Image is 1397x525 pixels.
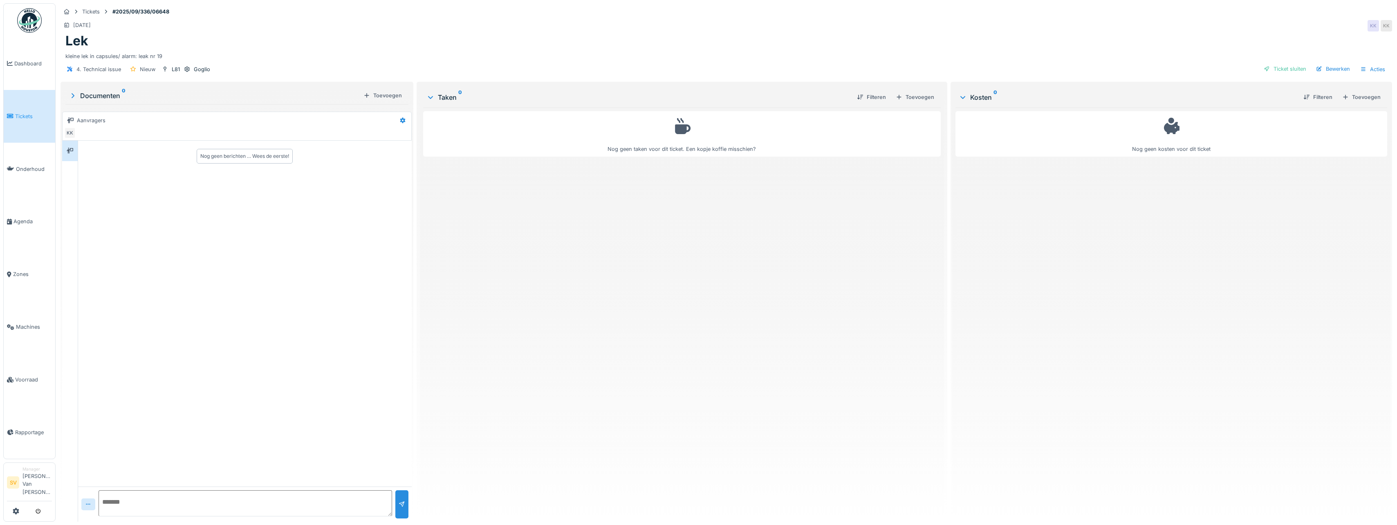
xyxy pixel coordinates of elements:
div: Nog geen kosten voor dit ticket [961,115,1382,153]
div: Filteren [854,92,889,103]
span: Zones [13,270,52,278]
div: KK [1368,20,1379,31]
div: 4. Technical issue [76,65,121,73]
sup: 0 [458,92,462,102]
div: Toevoegen [360,90,405,101]
sup: 0 [993,92,997,102]
div: Acties [1357,63,1389,75]
div: Taken [426,92,850,102]
a: Dashboard [4,37,55,90]
span: Voorraad [15,376,52,384]
div: KK [64,127,76,139]
a: Rapportage [4,406,55,459]
div: Nog geen berichten … Wees de eerste! [200,153,289,160]
div: Bewerken [1313,63,1353,74]
li: SV [7,476,19,489]
img: Badge_color-CXgf-gQk.svg [17,8,42,33]
a: Tickets [4,90,55,143]
li: [PERSON_NAME] Van [PERSON_NAME] [22,466,52,499]
sup: 0 [122,91,126,101]
h1: Lek [65,33,88,49]
a: Onderhoud [4,143,55,195]
div: Goglio [194,65,210,73]
span: Agenda [13,218,52,225]
a: Machines [4,301,55,353]
div: Toevoegen [1339,92,1384,103]
div: Kosten [959,92,1297,102]
div: Manager [22,466,52,472]
div: Ticket sluiten [1260,63,1310,74]
span: Dashboard [14,60,52,67]
div: kleine lek in capsules/ alarm: leak nr 19 [65,49,1387,60]
div: Tickets [82,8,100,16]
a: Voorraad [4,353,55,406]
span: Rapportage [15,429,52,436]
div: Nieuw [140,65,155,73]
a: SV Manager[PERSON_NAME] Van [PERSON_NAME] [7,466,52,501]
span: Onderhoud [16,165,52,173]
div: Filteren [1300,92,1336,103]
a: Zones [4,248,55,301]
span: Machines [16,323,52,331]
div: Toevoegen [892,92,937,103]
strong: #2025/09/336/06648 [109,8,173,16]
div: Documenten [69,91,360,101]
span: Tickets [15,112,52,120]
div: L81 [172,65,180,73]
div: Aanvragers [77,117,105,124]
div: Nog geen taken voor dit ticket. Een kopje koffie misschien? [428,115,935,153]
div: [DATE] [73,21,91,29]
a: Agenda [4,195,55,248]
div: KK [1381,20,1392,31]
